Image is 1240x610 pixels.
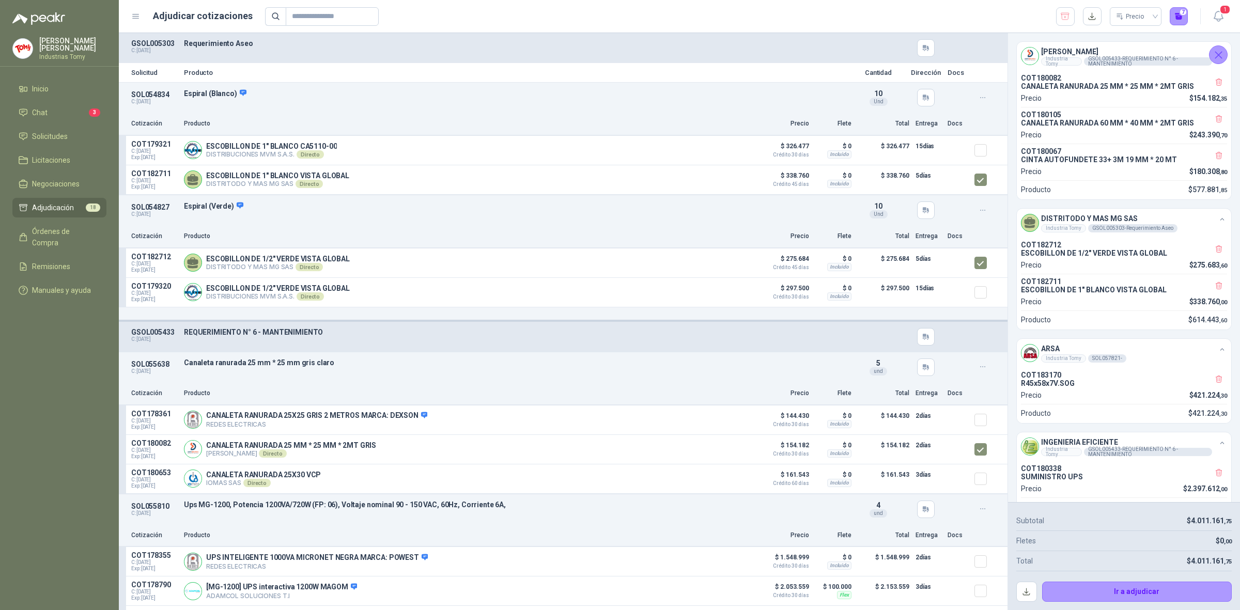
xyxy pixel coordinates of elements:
[757,388,809,398] p: Precio
[874,89,882,98] span: 10
[837,591,851,599] div: Flex
[1021,155,1227,164] p: CINTA AUTOFUNDETE 33+ 3M 19 MM * 20 MT
[1192,185,1227,194] span: 577.881
[815,253,851,265] p: $ 0
[1189,129,1228,140] p: $
[1170,7,1188,26] button: 7
[815,231,851,241] p: Flete
[858,169,909,190] p: $ 338.760
[916,581,941,593] p: 3 días
[1021,314,1051,325] p: Producto
[916,410,941,422] p: 2 días
[1021,48,1038,65] img: Company Logo
[1219,262,1227,269] span: ,60
[858,551,909,572] p: $ 1.548.999
[32,107,48,118] span: Chat
[1021,147,1227,155] p: COT180067
[184,358,846,367] p: Canaleta ranurada 25 mm * 25 mm gris claro
[1219,486,1227,493] span: ,00
[12,12,65,25] img: Logo peakr
[184,553,202,570] img: Company Logo
[1021,408,1051,419] p: Producto
[1041,343,1126,354] h4: ARSA
[1041,57,1082,66] div: Industria Tomy
[131,418,178,424] span: C: [DATE]
[1219,169,1227,176] span: ,80
[184,201,846,211] p: Espiral (Verde)
[1189,166,1228,177] p: $
[131,447,178,453] span: C: [DATE]
[815,468,851,481] p: $ 0
[916,119,941,129] p: Entrega
[131,589,178,595] span: C: [DATE]
[1021,379,1227,387] p: R45x58x7V.SOG
[757,422,809,427] span: Crédito 30 días
[131,203,178,211] p: SOL054827
[757,265,809,270] span: Crédito 45 días
[1021,464,1227,473] p: COT180338
[131,290,178,296] span: C: [DATE]
[858,530,909,540] p: Total
[1189,92,1228,104] p: $
[32,154,70,166] span: Licitaciones
[1021,473,1227,481] p: SUMINISTRO UPS
[757,481,809,486] span: Crédito 60 días
[858,410,909,430] p: $ 144.430
[131,48,178,54] p: C: [DATE]
[910,69,941,76] p: Dirección
[131,169,178,178] p: COT182711
[1017,432,1231,460] div: Company LogoINGENIERIA EFICIENTEIndustria TomyGSOL005433-REQUERIMIENTO N° 6 - MANTENIMIENTO
[815,439,851,451] p: $ 0
[131,99,178,105] p: C: [DATE]
[12,257,106,276] a: Remisiones
[206,284,350,292] p: ESCOBILLON DE 1/2" VERDE VISTA GLOBAL
[131,184,178,190] span: Exp: [DATE]
[1042,582,1232,602] button: Ir a adjudicar
[757,140,809,158] p: $ 326.477
[131,360,178,368] p: SOL055638
[206,441,376,449] p: CANALETA RANURADA 25 MM * 25 MM * 2MT GRIS
[916,530,941,540] p: Entrega
[206,449,376,458] p: [PERSON_NAME]
[12,222,106,253] a: Órdenes de Compra
[1188,314,1227,325] p: $
[131,510,178,517] p: C: [DATE]
[1021,82,1227,90] p: CANALETA RANURADA 25 MM * 25 MM * 2MT GRIS
[131,90,178,99] p: SOL054834
[131,296,178,303] span: Exp: [DATE]
[757,294,809,300] span: Crédito 30 días
[757,451,809,457] span: Crédito 30 días
[815,169,851,182] p: $ 0
[916,169,941,182] p: 5 días
[1021,501,1051,512] p: Producto
[131,178,178,184] span: C: [DATE]
[184,39,846,48] p: Requerimiento Aseo
[206,471,321,479] p: CANALETA RANURADA 25X30 VCP
[870,98,888,106] div: Und
[1021,371,1227,379] p: COT183170
[184,284,202,301] img: Company Logo
[815,140,851,152] p: $ 0
[1191,557,1232,565] span: 4.011.161
[1021,277,1227,286] p: COT182711
[1016,555,1033,567] p: Total
[131,119,178,129] p: Cotización
[131,581,178,589] p: COT178790
[948,231,968,241] p: Docs
[1193,298,1227,306] span: 338.760
[1021,483,1042,494] p: Precio
[206,171,349,180] p: ESCOBILLON DE 1" BLANCO VISTA GLOBAL
[131,566,178,572] span: Exp: [DATE]
[853,69,904,76] p: Cantidad
[32,285,91,296] span: Manuales y ayuda
[876,501,880,509] span: 4
[858,253,909,273] p: $ 275.684
[1088,224,1177,232] div: GSOL005303 - Requerimiento Aseo
[815,119,851,129] p: Flete
[870,210,888,218] div: Und
[32,131,68,142] span: Solicitudes
[1041,213,1177,224] h4: DISTRITODO Y MAS MG SAS
[1209,7,1228,26] button: 1
[1021,111,1227,119] p: COT180105
[1084,448,1212,456] div: GSOL005433 - REQUERIMIENTO N° 6 - MANTENIMIENTO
